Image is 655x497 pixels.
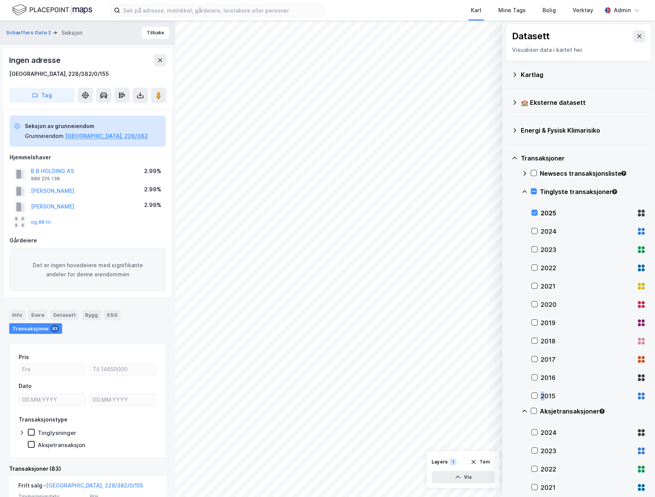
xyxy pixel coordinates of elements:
div: Bolig [543,6,556,15]
div: Mine Tags [498,6,526,15]
div: Tooltip anchor [599,408,605,415]
div: Datasett [512,30,550,42]
input: DD.MM.YYYY [19,394,86,406]
div: Tinglysninger [38,429,76,436]
div: 2019 [541,318,634,327]
iframe: Chat Widget [617,460,655,497]
div: Transaksjonstype [19,415,67,424]
div: Gårdeiere [10,236,166,245]
div: 2021 [541,282,634,291]
div: Datasett [50,310,79,320]
div: Dato [19,382,32,391]
div: 83 [51,325,59,332]
div: 2.99% [144,185,161,194]
div: Tinglyste transaksjoner [540,187,646,196]
div: 2017 [541,355,634,364]
button: [GEOGRAPHIC_DATA], 228/382 [65,131,148,141]
button: Tøm [466,456,495,468]
button: Schæffers Gate 2 [6,29,53,37]
div: 2022 [541,263,634,273]
div: Kontrollprogram for chat [617,460,655,497]
div: 2.99% [144,200,161,210]
div: Transaksjoner [521,154,646,163]
div: Transaksjoner (83) [9,464,166,473]
input: Fra [19,364,86,375]
button: Vis [432,471,495,483]
div: Grunneiendom [25,131,64,141]
div: Newsecs transaksjonsliste [540,169,646,178]
div: 2016 [541,373,634,382]
div: 2015 [541,391,634,401]
div: Fritt salg - [18,481,143,493]
div: 🏫 Eksterne datasett [521,98,646,107]
img: logo.f888ab2527a4732fd821a326f86c7f29.svg [12,3,92,17]
div: Aksjetransaksjon [38,441,85,449]
div: Tooltip anchor [620,170,627,177]
div: Aksjetransaksjoner [540,407,646,416]
input: Til 14650000 [90,364,156,375]
div: 2023 [541,245,634,254]
div: Layers [432,459,448,465]
div: 2024 [541,428,634,437]
div: Seksjon [61,28,82,37]
div: 1 [449,458,457,466]
div: 2018 [541,337,634,346]
div: ESG [104,310,120,320]
div: 2020 [541,300,634,309]
div: Ingen adresse [9,54,62,66]
div: 2023 [541,446,634,455]
div: 989 225 138 [31,176,60,182]
div: Kartlag [521,70,646,79]
button: Tilbake [142,27,169,39]
input: Søk på adresse, matrikkel, gårdeiere, leietakere eller personer [120,5,324,16]
div: 2024 [541,227,634,236]
div: Energi & Fysisk Klimarisiko [521,126,646,135]
a: [GEOGRAPHIC_DATA], 228/382/0/155 [46,482,143,489]
div: [GEOGRAPHIC_DATA], 228/382/0/155 [9,69,109,79]
div: Transaksjoner [9,323,62,334]
div: Visualiser data i kartet her. [512,45,645,55]
div: Det er ingen hovedeiere med signifikante andeler for denne eiendommen [10,248,166,292]
div: Eiere [28,310,47,320]
div: Tooltip anchor [611,188,618,195]
div: Verktøy [573,6,593,15]
div: Kart [471,6,482,15]
button: Tag [9,88,75,103]
div: 2022 [541,465,634,474]
div: Hjemmelshaver [10,153,166,162]
div: 2021 [541,483,634,492]
input: DD.MM.YYYY [90,394,156,406]
div: Admin [614,6,631,15]
div: Info [9,310,25,320]
div: Bygg [82,310,101,320]
div: 2.99% [144,167,161,176]
div: Pris [19,353,29,362]
div: 2025 [541,208,634,218]
div: Seksjon av grunneiendom [25,122,148,131]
